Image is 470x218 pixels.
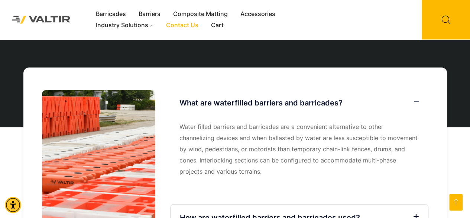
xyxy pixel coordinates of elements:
a: What are waterfilled barriers and barricades? [179,98,343,107]
a: Accessories [234,9,282,20]
a: Composite Matting [167,9,234,20]
a: Contact Us [160,20,205,31]
a: Cart [205,20,230,31]
a: Barricades [90,9,132,20]
a: Barriers [132,9,167,20]
a: Industry Solutions [90,20,160,31]
div: What are waterfilled barriers and barricades? [170,116,428,195]
p: Water filled barriers and barricades are a convenient alternative to other channelizing devices a... [179,121,419,177]
div: What are waterfilled barriers and barricades? [170,90,428,116]
a: Open this option [449,194,463,211]
img: Valtir Rentals [6,10,77,30]
div: Accessibility Menu [5,197,21,213]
